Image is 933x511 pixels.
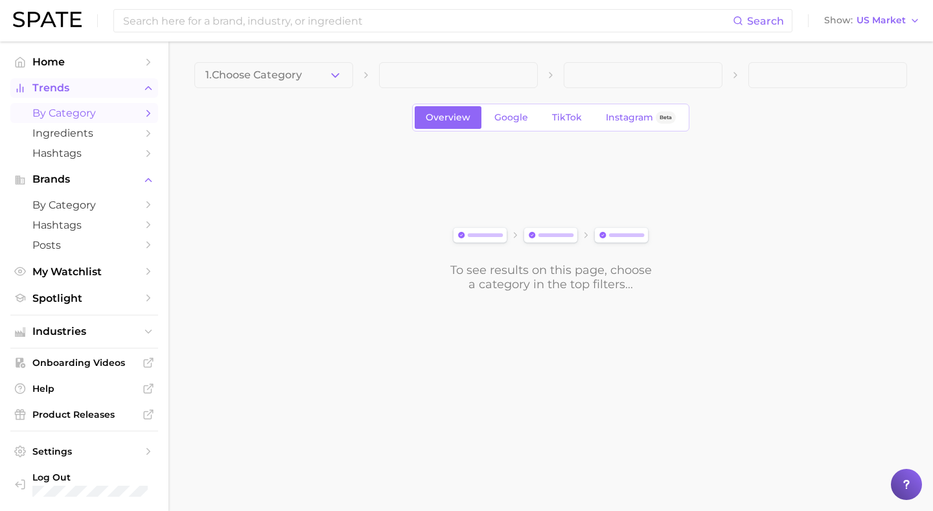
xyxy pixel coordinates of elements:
span: Posts [32,239,136,251]
span: Help [32,383,136,394]
a: Overview [415,106,481,129]
span: Home [32,56,136,68]
span: Spotlight [32,292,136,304]
span: Search [747,15,784,27]
a: by Category [10,103,158,123]
button: 1.Choose Category [194,62,353,88]
span: Onboarding Videos [32,357,136,369]
span: Google [494,112,528,123]
a: Google [483,106,539,129]
button: Trends [10,78,158,98]
a: InstagramBeta [595,106,687,129]
a: Product Releases [10,405,158,424]
a: Ingredients [10,123,158,143]
div: To see results on this page, choose a category in the top filters... [449,263,652,291]
button: Industries [10,322,158,341]
a: Spotlight [10,288,158,308]
span: Instagram [606,112,653,123]
span: Brands [32,174,136,185]
a: Home [10,52,158,72]
span: Beta [660,112,672,123]
a: Hashtags [10,143,158,163]
span: by Category [32,107,136,119]
span: My Watchlist [32,266,136,278]
img: SPATE [13,12,82,27]
span: Ingredients [32,127,136,139]
span: Overview [426,112,470,123]
input: Search here for a brand, industry, or ingredient [122,10,733,32]
a: Settings [10,442,158,461]
span: Trends [32,82,136,94]
a: My Watchlist [10,262,158,282]
span: Hashtags [32,219,136,231]
a: Posts [10,235,158,255]
img: svg%3e [449,225,652,247]
a: Hashtags [10,215,158,235]
button: ShowUS Market [821,12,923,29]
a: by Category [10,195,158,215]
button: Brands [10,170,158,189]
span: Hashtags [32,147,136,159]
span: TikTok [552,112,582,123]
a: TikTok [541,106,593,129]
span: US Market [857,17,906,24]
span: Show [824,17,853,24]
span: Industries [32,326,136,337]
span: Log Out [32,471,187,483]
span: Product Releases [32,409,136,420]
span: Settings [32,446,136,457]
a: Help [10,379,158,398]
span: 1. Choose Category [205,69,302,81]
span: by Category [32,199,136,211]
a: Onboarding Videos [10,353,158,372]
a: Log out. Currently logged in with e-mail hana.athaya@paracorpgroup.com. [10,468,158,501]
